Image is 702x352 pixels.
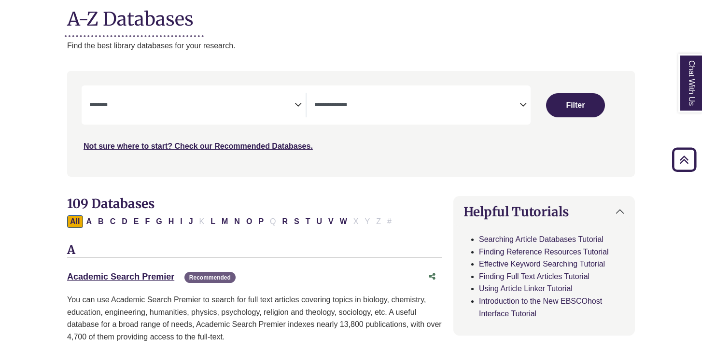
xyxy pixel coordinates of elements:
[314,102,519,110] textarea: Search
[186,215,196,228] button: Filter Results J
[479,260,605,268] a: Effective Keyword Searching Tutorial
[67,217,395,225] div: Alpha-list to filter by first letter of database name
[107,215,119,228] button: Filter Results C
[255,215,267,228] button: Filter Results P
[119,215,130,228] button: Filter Results D
[479,235,604,243] a: Searching Article Databases Tutorial
[67,243,442,258] h3: A
[177,215,185,228] button: Filter Results I
[479,272,590,281] a: Finding Full Text Articles Tutorial
[208,215,218,228] button: Filter Results L
[67,196,154,211] span: 109 Databases
[454,197,634,227] button: Helpful Tutorials
[231,215,243,228] button: Filter Results N
[67,40,635,52] p: Find the best library databases for your research.
[291,215,302,228] button: Filter Results S
[303,215,313,228] button: Filter Results T
[67,272,174,282] a: Academic Search Premier
[479,284,573,293] a: Using Article Linker Tutorial
[67,294,442,343] p: You can use Academic Search Premier to search for full text articles covering topics in biology, ...
[142,215,153,228] button: Filter Results F
[67,71,635,176] nav: Search filters
[166,215,177,228] button: Filter Results H
[153,215,165,228] button: Filter Results G
[479,248,609,256] a: Finding Reference Resources Tutorial
[314,215,325,228] button: Filter Results U
[479,297,602,318] a: Introduction to the New EBSCOhost Interface Tutorial
[89,102,295,110] textarea: Search
[280,215,291,228] button: Filter Results R
[184,272,236,283] span: Recommended
[84,142,313,150] a: Not sure where to start? Check our Recommended Databases.
[131,215,142,228] button: Filter Results E
[669,153,700,166] a: Back to Top
[325,215,337,228] button: Filter Results V
[84,215,95,228] button: Filter Results A
[243,215,255,228] button: Filter Results O
[67,215,83,228] button: All
[67,0,635,30] h1: A-Z Databases
[422,268,442,286] button: Share this database
[95,215,107,228] button: Filter Results B
[546,93,604,117] button: Submit for Search Results
[337,215,350,228] button: Filter Results W
[219,215,231,228] button: Filter Results M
